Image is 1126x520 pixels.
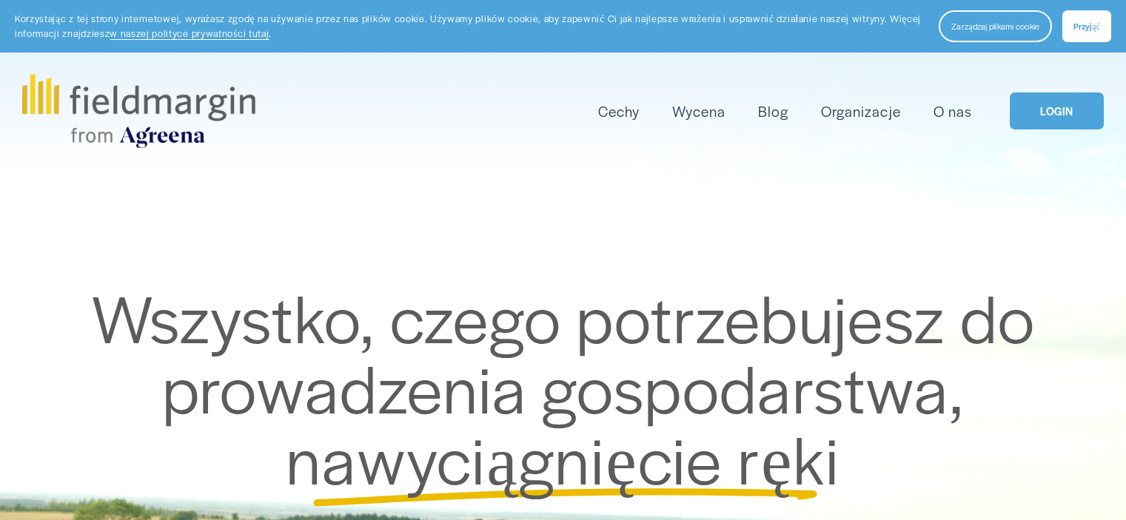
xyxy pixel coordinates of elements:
[598,101,640,121] font: Cechy
[1062,10,1111,42] button: Przyjąć
[934,99,972,124] a: O nas
[939,10,1052,42] button: Zarządzaj plikami cookie
[1073,20,1100,32] font: Przyjąć
[357,411,840,504] font: wyciągnięcie ręki
[110,27,269,40] a: w naszej polityce prywatności tutaj
[821,99,900,124] a: Organizacje
[1040,104,1073,118] font: LOGIN
[1010,92,1103,130] a: LOGIN
[598,99,640,124] a: rozwijana lista folderów
[951,20,1039,32] font: Zarządzaj plikami cookie
[758,101,788,121] font: Blog
[22,74,255,148] img: fieldmargin.com
[934,101,972,121] font: O nas
[672,99,725,124] a: Wycena
[672,101,725,121] font: Wycena
[15,12,924,39] font: Korzystając z tej strony internetowej, wyrażasz zgodę na używanie przez nas plików cookie. Używam...
[91,270,1050,504] font: Wszystko, czego potrzebujesz do prowadzenia gospodarstwa, na
[269,27,272,40] font: .
[821,101,900,121] font: Organizacje
[758,99,788,124] a: Blog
